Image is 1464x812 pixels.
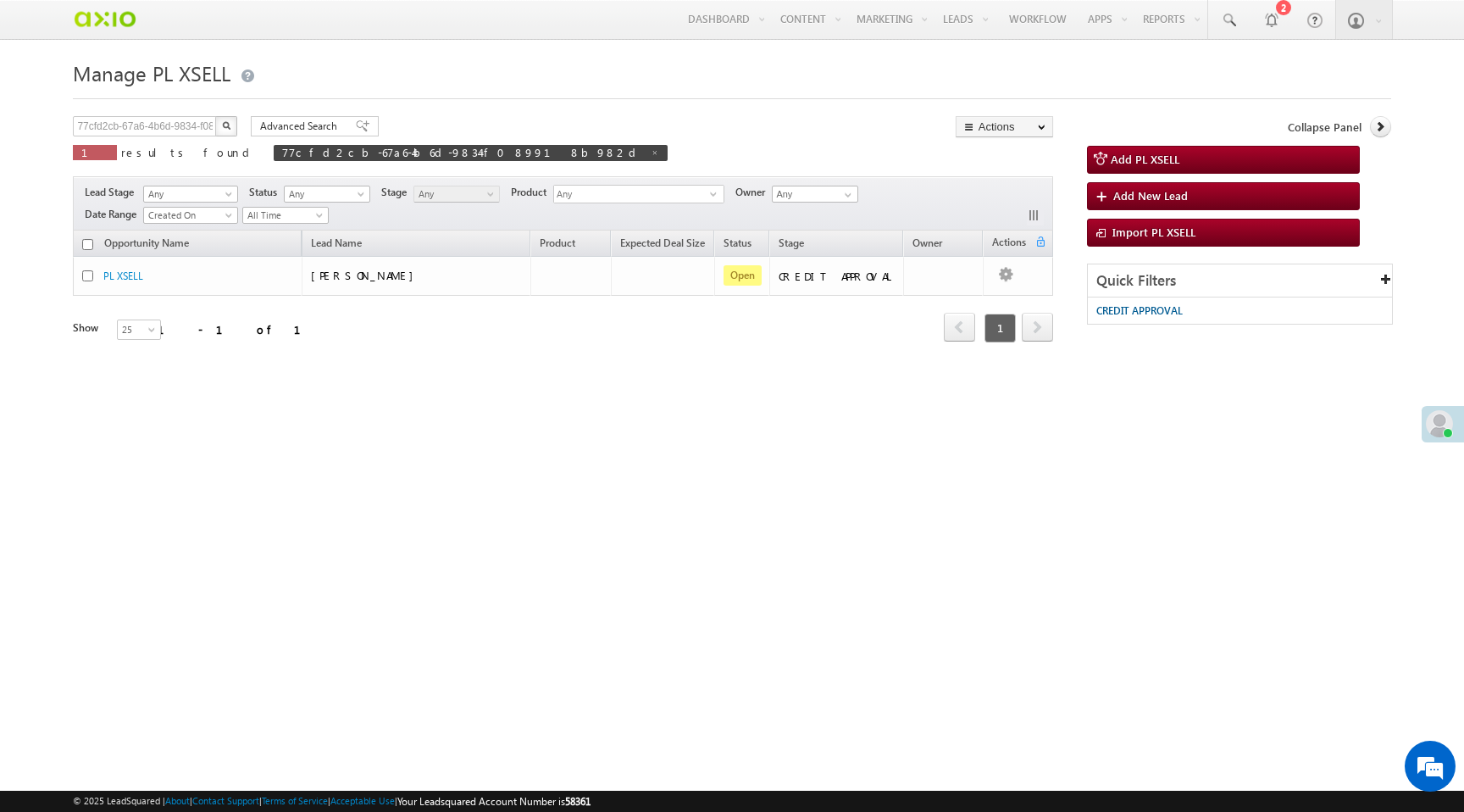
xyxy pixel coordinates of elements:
span: All Time [243,208,324,223]
span: Expected Deal Size [620,236,705,249]
span: Advanced Search [260,119,342,134]
a: next [1022,314,1053,342]
a: Created On [143,207,238,224]
span: Stage [381,185,413,200]
img: Search [222,121,230,130]
span: Any [285,186,365,202]
span: Open [724,265,762,286]
span: Opportunity Name [104,236,189,249]
span: Product [540,236,575,249]
a: Any [284,186,370,203]
span: Lead Stage [85,185,141,200]
span: Actions [984,233,1034,255]
span: Manage PL XSELL [73,59,230,86]
a: Expected Deal Size [612,234,713,256]
span: [PERSON_NAME] [311,268,422,282]
span: 25 [118,322,163,337]
span: 1 [984,314,1016,342]
a: Contact Support [192,795,259,806]
a: About [165,795,190,806]
a: PL XSELL [103,270,143,282]
span: Any [414,186,495,202]
span: CREDIT APPROVAL [1096,304,1183,317]
span: Owner [912,236,942,249]
input: Check all records [82,239,93,250]
button: Actions [956,116,1053,137]
a: Any [413,186,500,203]
span: 77cfd2cb-67a6-4b6d-9834-f089918b982d [282,145,642,159]
span: 58361 [565,795,591,808]
div: Any [553,185,724,203]
span: Any [144,186,232,202]
span: Any [554,186,710,205]
a: Status [715,234,760,256]
span: Owner [735,185,772,200]
span: Status [249,185,284,200]
span: Created On [144,208,232,223]
span: results found [121,145,256,159]
a: Terms of Service [262,795,328,806]
img: Custom Logo [73,4,136,34]
div: CREDIT APPROVAL [779,269,896,284]
span: Stage [779,236,804,249]
span: Collapse Panel [1288,120,1361,135]
a: 25 [117,320,161,340]
a: Opportunity Name [96,234,197,256]
span: select [710,190,724,197]
a: Acceptable Use [330,795,395,806]
span: prev [944,313,975,342]
span: next [1022,313,1053,342]
span: Lead Name [302,234,370,256]
a: Stage [770,234,812,256]
a: Any [143,186,238,203]
a: Show All Items [835,186,857,203]
span: Product [511,185,553,200]
div: Show [73,320,103,336]
span: 1 [81,145,108,159]
div: Quick Filters [1088,264,1392,298]
a: prev [944,314,975,342]
span: Your Leadsquared Account Number is [397,795,591,808]
span: Date Range [85,207,143,222]
div: 1 - 1 of 1 [158,320,321,339]
span: Import PL XSELL [1112,225,1195,239]
a: All Time [242,207,329,224]
input: Type to Search [772,186,858,203]
span: © 2025 LeadSquared | | | | | [73,793,591,809]
span: Add New Lead [1113,188,1188,203]
span: Add PL XSELL [1111,152,1179,166]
